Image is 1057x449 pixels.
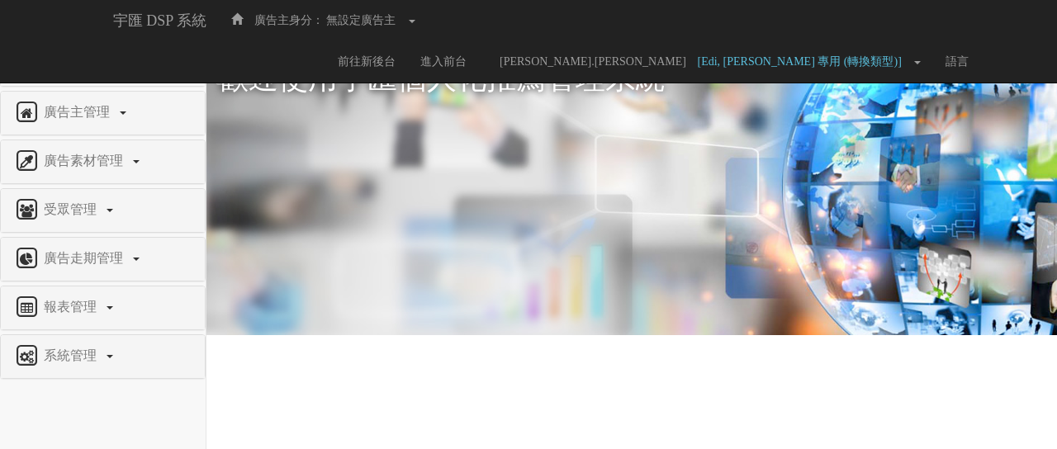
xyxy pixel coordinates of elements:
a: 語言 [933,41,981,83]
a: 受眾管理 [13,197,192,224]
a: 廣告主管理 [13,100,192,126]
span: 廣告素材管理 [40,154,131,168]
span: [Edi, [PERSON_NAME] 專用 (轉換類型)] [697,55,909,68]
a: 廣告素材管理 [13,149,192,175]
a: [PERSON_NAME].[PERSON_NAME] [Edi, [PERSON_NAME] 專用 (轉換類型)] [479,41,933,83]
span: 廣告走期管理 [40,251,131,265]
a: 廣告走期管理 [13,246,192,272]
span: 報表管理 [40,300,105,314]
a: 報表管理 [13,295,192,321]
span: [PERSON_NAME].[PERSON_NAME] [491,55,694,68]
span: 系統管理 [40,348,105,362]
span: 無設定廣告主 [326,14,396,26]
span: 受眾管理 [40,202,105,216]
a: 前往新後台 [325,41,408,83]
a: 系統管理 [13,343,192,370]
span: 廣告主管理 [40,105,118,119]
a: 進入前台 [408,41,479,83]
span: 廣告主身分： [254,14,324,26]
